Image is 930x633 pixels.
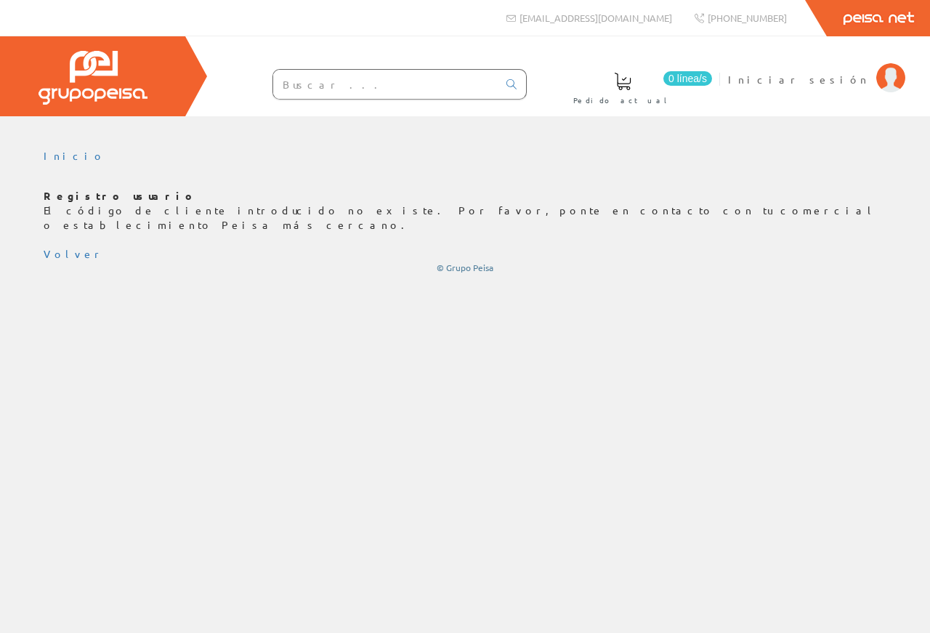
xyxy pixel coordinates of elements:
input: Buscar ... [273,70,498,99]
span: 0 línea/s [663,71,712,86]
a: Volver [44,247,105,260]
img: Grupo Peisa [39,51,147,105]
span: Pedido actual [573,93,672,108]
div: © Grupo Peisa [44,262,886,274]
b: Registro usuario [44,189,196,202]
a: Inicio [44,149,105,162]
p: El código de cliente introducido no existe. Por favor, ponte en contacto con tu comercial o estab... [44,189,886,233]
span: [PHONE_NUMBER] [708,12,787,24]
a: Iniciar sesión [728,60,905,74]
span: Iniciar sesión [728,72,869,86]
span: [EMAIL_ADDRESS][DOMAIN_NAME] [519,12,672,24]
